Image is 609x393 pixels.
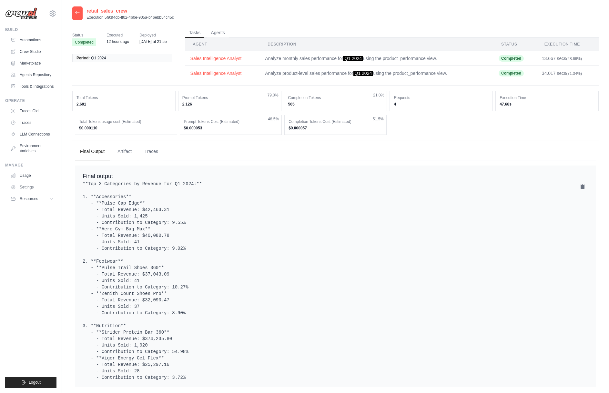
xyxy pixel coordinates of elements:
span: Completed [499,70,524,76]
dt: Requests [394,95,489,100]
a: LLM Connections [8,129,56,139]
span: Period: [76,55,90,61]
dd: 2,126 [182,102,277,107]
span: 21.0% [373,93,384,98]
dd: $0.000053 [184,126,278,131]
button: Sales Intelligence Analyst [190,55,255,62]
dd: $0.000110 [79,126,173,131]
a: Tools & Integrations [8,81,56,92]
td: 13.667 secs [537,51,599,66]
span: 48.5% [268,116,279,122]
pre: **Top 3 Categories by Revenue for Q1 2024:** 1. **Accessories** - **Pulse Cap Edge** - Total Reve... [83,181,588,381]
dd: 47.68s [500,102,594,107]
p: Execution 5f93f4db-ff02-4b0e-905a-b46ebb54c45c [86,15,174,20]
a: Marketplace [8,58,56,68]
a: Settings [8,182,56,192]
span: Status [72,32,96,38]
button: Tasks [185,28,205,38]
a: Traces [8,117,56,128]
button: Final Output [75,143,110,160]
div: Operate [5,98,56,103]
td: Analyze product-level sales performance for using the product_performance view. [260,66,493,81]
a: Automations [8,35,56,45]
time: September 28, 2025 at 21:55 MDT [139,39,167,44]
dt: Total Tokens [76,95,171,100]
span: 79.0% [268,93,279,98]
th: Agent [185,38,260,51]
span: (71.34%) [566,71,582,76]
dt: Completion Tokens Cost (Estimated) [289,119,382,124]
div: Build [5,27,56,32]
a: Traces Old [8,106,56,116]
span: Completed [499,55,524,62]
h2: retail_sales_crew [86,7,174,15]
dd: 4 [394,102,489,107]
td: 34.017 secs [537,66,599,81]
a: Usage [8,170,56,181]
span: Executed [107,32,129,38]
button: Traces [139,143,163,160]
dt: Execution Time [500,95,594,100]
dt: Total Tokens usage cost (Estimated) [79,119,173,124]
a: Environment Variables [8,141,56,156]
th: Execution Time [537,38,599,51]
div: Manage [5,163,56,168]
td: Analyze monthly sales performance for using the product_performance view. [260,51,493,66]
dd: 565 [288,102,383,107]
span: Q1 2024 [353,71,373,76]
th: Description [260,38,493,51]
img: Logo [5,7,37,20]
dd: $0.000057 [289,126,382,131]
button: Resources [8,194,56,204]
span: Completed [72,38,96,46]
span: Logout [29,380,41,385]
dt: Completion Tokens [288,95,383,100]
button: Logout [5,377,56,388]
button: Artifact [112,143,137,160]
time: September 29, 2025 at 22:45 MDT [107,39,129,44]
span: Q1 2024 [91,55,106,61]
dt: Prompt Tokens Cost (Estimated) [184,119,278,124]
button: Agents [207,28,229,38]
a: Crew Studio [8,46,56,57]
th: Status [493,38,537,51]
span: Final output [83,173,113,179]
span: Deployed [139,32,167,38]
a: Agents Repository [8,70,56,80]
span: (28.66%) [566,56,582,61]
dd: 2,691 [76,102,171,107]
span: 51.5% [373,116,384,122]
button: Sales Intelligence Analyst [190,70,255,76]
span: Q1 2024 [343,56,363,61]
span: Resources [20,196,38,201]
dt: Prompt Tokens [182,95,277,100]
